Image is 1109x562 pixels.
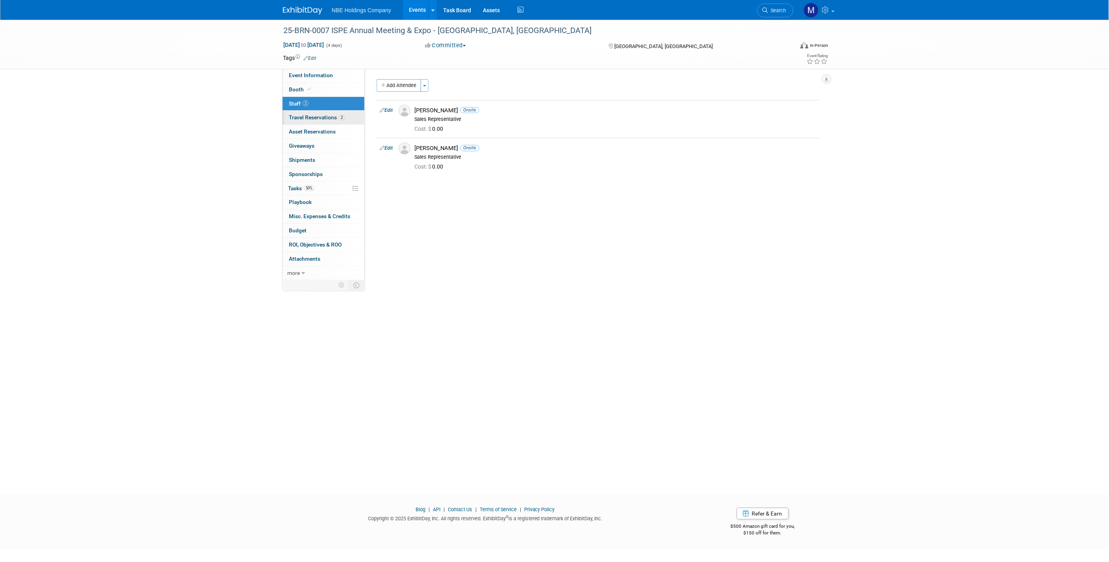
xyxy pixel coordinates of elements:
img: Format-Inperson.png [800,42,808,48]
span: [DATE] [DATE] [283,41,324,48]
span: Asset Reservations [289,128,336,135]
a: Playbook [283,195,364,209]
a: Search [757,4,793,17]
div: Event Rating [806,54,828,58]
a: Asset Reservations [283,125,364,139]
span: Tasks [288,185,314,191]
span: 0.00 [414,126,446,132]
span: Travel Reservations [289,114,345,121]
a: Event Information [283,69,364,82]
span: Attachments [289,256,320,262]
span: Onsite [460,107,479,113]
a: Booth [283,83,364,96]
a: Refer & Earn [737,508,789,519]
a: Budget [283,224,364,237]
div: [PERSON_NAME] [414,107,817,114]
button: Add Attendee [377,79,421,92]
span: to [300,42,307,48]
span: Shipments [289,157,315,163]
div: In-Person [810,43,828,48]
span: Playbook [289,199,312,205]
span: Cost: $ [414,163,432,170]
span: NBE Holdings Company [332,7,391,13]
button: Committed [422,41,469,50]
a: Staff2 [283,97,364,111]
i: Booth reservation complete [307,87,311,91]
span: | [442,506,447,512]
a: Attachments [283,252,364,266]
a: API [433,506,440,512]
a: Sponsorships [283,167,364,181]
span: Search [768,7,786,13]
a: Giveaways [283,139,364,153]
a: Misc. Expenses & Credits [283,210,364,223]
span: Budget [289,227,307,234]
div: $150 off for them. [699,530,826,536]
img: ExhibitDay [283,7,322,15]
span: 0.00 [414,163,446,170]
span: | [473,506,479,512]
span: more [287,270,300,276]
span: Booth [289,86,313,93]
span: Event Information [289,72,333,78]
div: [PERSON_NAME] [414,145,817,152]
span: 2 [339,115,345,121]
span: Sponsorships [289,171,323,177]
span: [GEOGRAPHIC_DATA], [GEOGRAPHIC_DATA] [614,43,713,49]
sup: ® [506,515,508,519]
a: Edit [380,145,393,151]
td: Toggle Event Tabs [349,280,365,290]
span: Giveaways [289,143,314,149]
td: Personalize Event Tab Strip [335,280,349,290]
span: | [427,506,432,512]
div: 25-BRN-0007 ISPE Annual Meeting & Expo - [GEOGRAPHIC_DATA], [GEOGRAPHIC_DATA] [281,24,782,38]
div: Event Format [747,41,828,53]
span: Staff [289,100,309,107]
span: (4 days) [325,43,342,48]
span: ROI, Objectives & ROO [289,241,342,248]
a: Contact Us [448,506,472,512]
a: Travel Reservations2 [283,111,364,124]
a: Blog [416,506,425,512]
a: Edit [380,108,393,113]
span: 50% [304,185,314,191]
a: ROI, Objectives & ROO [283,238,364,252]
div: Copyright © 2025 ExhibitDay, Inc. All rights reserved. ExhibitDay is a registered trademark of Ex... [283,513,688,522]
span: Cost: $ [414,126,432,132]
a: Shipments [283,153,364,167]
td: Tags [283,54,316,62]
a: Terms of Service [480,506,517,512]
div: Sales Representative [414,116,817,122]
a: Tasks50% [283,182,364,195]
div: Sales Representative [414,154,817,160]
div: $500 Amazon gift card for you, [699,518,826,536]
img: Morgan Goddard [804,3,819,18]
a: more [283,266,364,280]
a: Edit [303,56,316,61]
img: Associate-Profile-5.png [399,105,410,117]
span: 2 [303,100,309,106]
span: Misc. Expenses & Credits [289,213,350,219]
span: Onsite [460,145,479,151]
span: | [518,506,523,512]
img: Associate-Profile-5.png [399,143,410,154]
a: Privacy Policy [524,506,555,512]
